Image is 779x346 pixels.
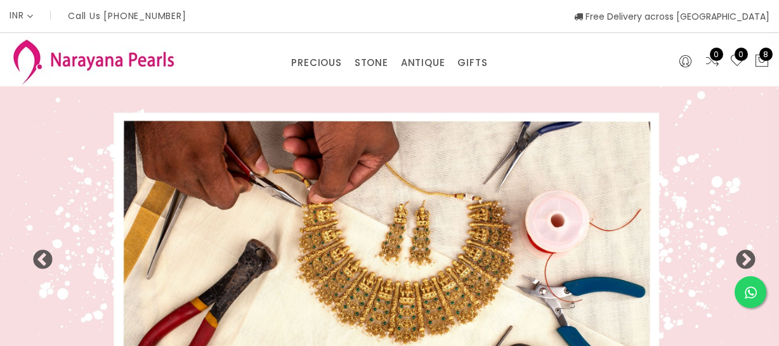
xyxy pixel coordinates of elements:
a: GIFTS [457,53,487,72]
a: PRECIOUS [291,53,341,72]
p: Call Us [PHONE_NUMBER] [68,11,187,20]
span: 8 [759,48,773,61]
span: 0 [735,48,748,61]
button: Next [735,250,747,262]
a: 0 [705,53,720,70]
button: Previous [32,250,44,262]
span: 0 [710,48,723,61]
button: 8 [754,53,769,70]
a: STONE [355,53,388,72]
span: Free Delivery across [GEOGRAPHIC_DATA] [574,10,769,23]
a: ANTIQUE [401,53,445,72]
a: 0 [730,53,745,70]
